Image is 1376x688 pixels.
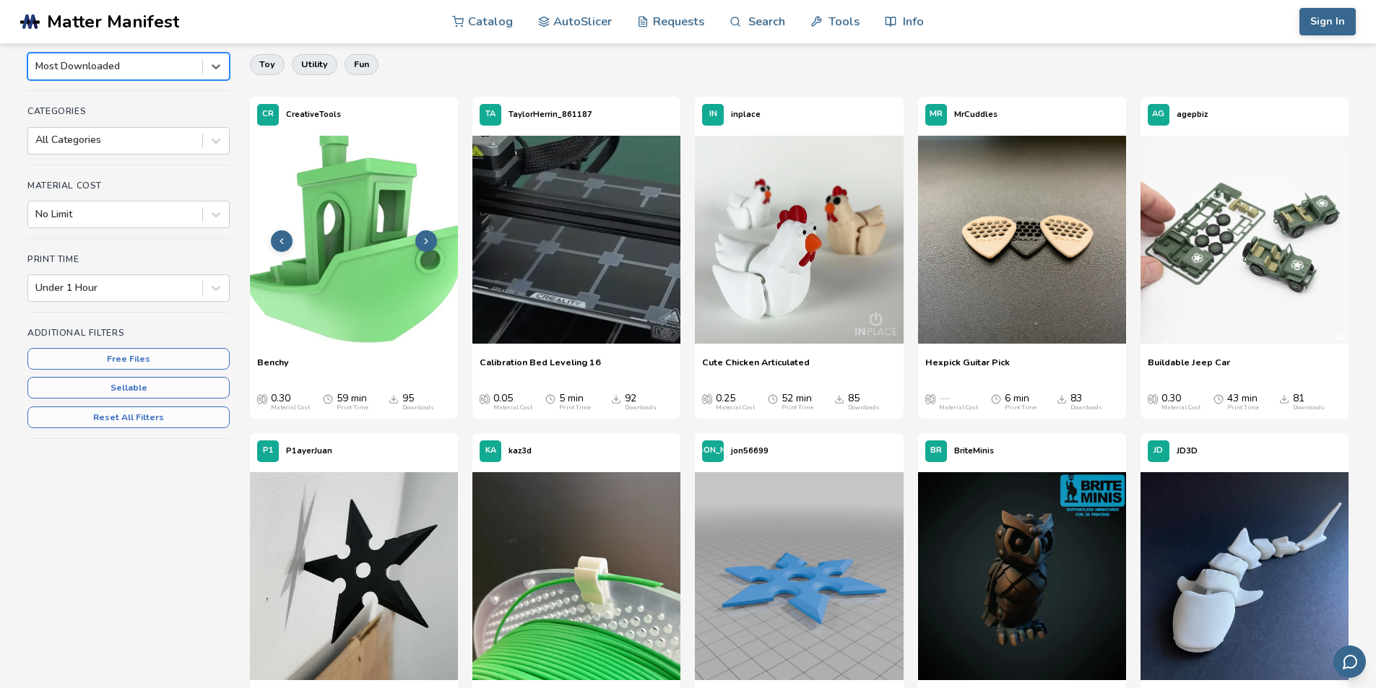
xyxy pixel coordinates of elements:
span: Matter Manifest [47,12,179,32]
button: toy [250,54,285,74]
div: Print Time [782,404,813,412]
p: kaz3d [509,443,532,458]
div: Material Cost [939,404,978,412]
span: P1 [263,446,274,456]
span: Downloads [389,393,399,404]
div: Downloads [402,404,434,412]
span: Average Print Time [1213,393,1224,404]
p: CreativeTools [286,107,341,122]
button: Sign In [1299,8,1356,35]
span: TA [485,110,496,119]
div: Downloads [625,404,657,412]
input: Under 1 Hour [35,282,38,294]
div: 43 min [1227,393,1259,412]
div: Material Cost [493,404,532,412]
span: IN [709,110,717,119]
div: Print Time [337,404,368,412]
span: Average Cost [925,393,935,404]
span: Average Cost [480,393,490,404]
div: Material Cost [1161,404,1200,412]
span: Average Print Time [323,393,333,404]
span: Downloads [1279,393,1289,404]
div: 59 min [337,393,368,412]
div: Downloads [1070,404,1102,412]
span: Downloads [834,393,844,404]
span: Average Print Time [768,393,778,404]
button: utility [292,54,337,74]
span: Average Cost [702,393,712,404]
button: fun [345,54,378,74]
h4: Additional Filters [27,328,230,338]
div: Material Cost [716,404,755,412]
div: Print Time [1227,404,1259,412]
p: MrCuddles [954,107,998,122]
span: [PERSON_NAME] [679,446,747,456]
span: BR [930,446,942,456]
button: Free Files [27,348,230,370]
div: Material Cost [271,404,310,412]
p: JD3D [1177,443,1198,458]
div: 85 [848,393,880,412]
p: BriteMinis [954,443,994,458]
p: P1ayerJuan [286,443,332,458]
div: 95 [402,393,434,412]
span: JD [1154,446,1163,456]
p: inplace [731,107,761,122]
div: 92 [625,393,657,412]
div: 5 min [559,393,591,412]
div: 6 min [1005,393,1037,412]
span: Average Print Time [991,393,1001,404]
span: Average Cost [257,393,267,404]
p: TaylorHerrin_861187 [509,107,592,122]
input: No Limit [35,209,38,220]
button: Reset All Filters [27,406,230,428]
div: 52 min [782,393,813,412]
div: 0.05 [493,393,532,412]
div: 83 [1070,393,1102,412]
a: Hexpick Guitar Pick [925,357,1010,378]
div: 0.30 [271,393,310,412]
span: AG [1152,110,1164,119]
button: Sellable [27,377,230,399]
div: Downloads [1293,404,1325,412]
span: Average Cost [1148,393,1158,404]
p: jon56699 [731,443,769,458]
div: Print Time [559,404,591,412]
span: CR [262,110,274,119]
div: 0.25 [716,393,755,412]
span: KA [485,446,496,456]
div: Downloads [848,404,880,412]
span: — [939,393,949,404]
h4: Categories [27,106,230,116]
h4: Material Cost [27,180,230,191]
span: Downloads [611,393,621,404]
a: Calibration Bed Leveling 16 [480,357,601,378]
a: Buildable Jeep Car [1148,357,1230,378]
div: 0.30 [1161,393,1200,412]
button: Send feedback via email [1333,645,1366,678]
span: Downloads [1057,393,1067,404]
span: MR [930,110,943,119]
a: Cute Chicken Articulated [702,357,810,378]
p: agepbiz [1177,107,1208,122]
div: 81 [1293,393,1325,412]
a: Benchy [257,357,289,378]
h4: Print Time [27,254,230,264]
div: Print Time [1005,404,1037,412]
span: Average Print Time [545,393,555,404]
